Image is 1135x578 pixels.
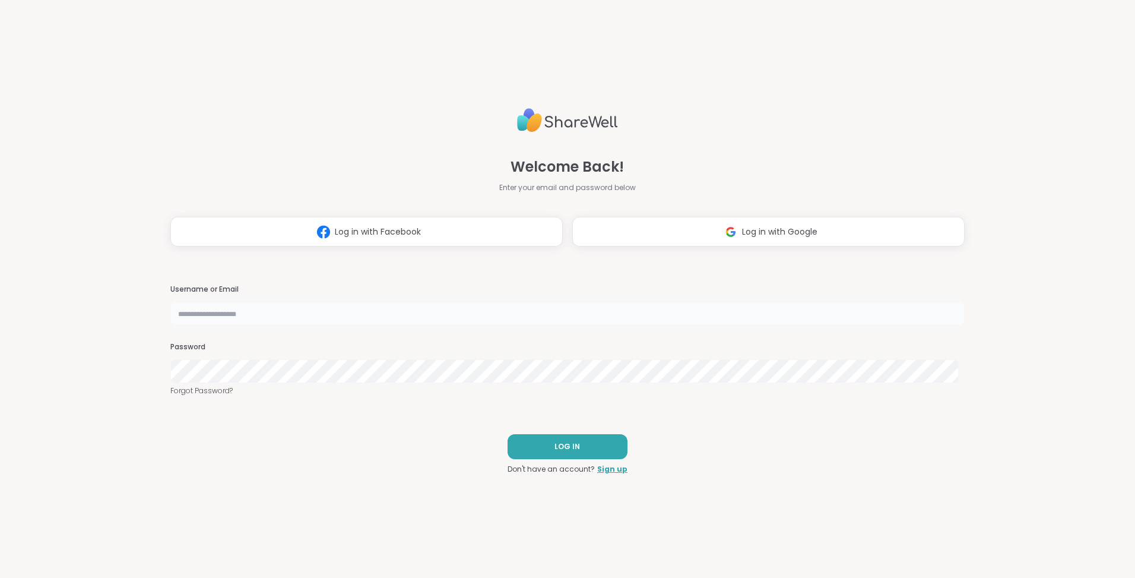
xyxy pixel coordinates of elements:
[312,221,335,243] img: ShareWell Logomark
[170,285,965,295] h3: Username or Email
[597,464,627,475] a: Sign up
[170,386,965,396] a: Forgot Password?
[742,226,817,238] span: Log in with Google
[572,217,965,247] button: Log in with Google
[508,464,595,475] span: Don't have an account?
[517,103,618,137] img: ShareWell Logo
[511,156,624,178] span: Welcome Back!
[554,441,580,452] span: LOG IN
[499,182,636,193] span: Enter your email and password below
[170,217,563,247] button: Log in with Facebook
[170,342,965,352] h3: Password
[719,221,742,243] img: ShareWell Logomark
[335,226,421,238] span: Log in with Facebook
[508,434,627,459] button: LOG IN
